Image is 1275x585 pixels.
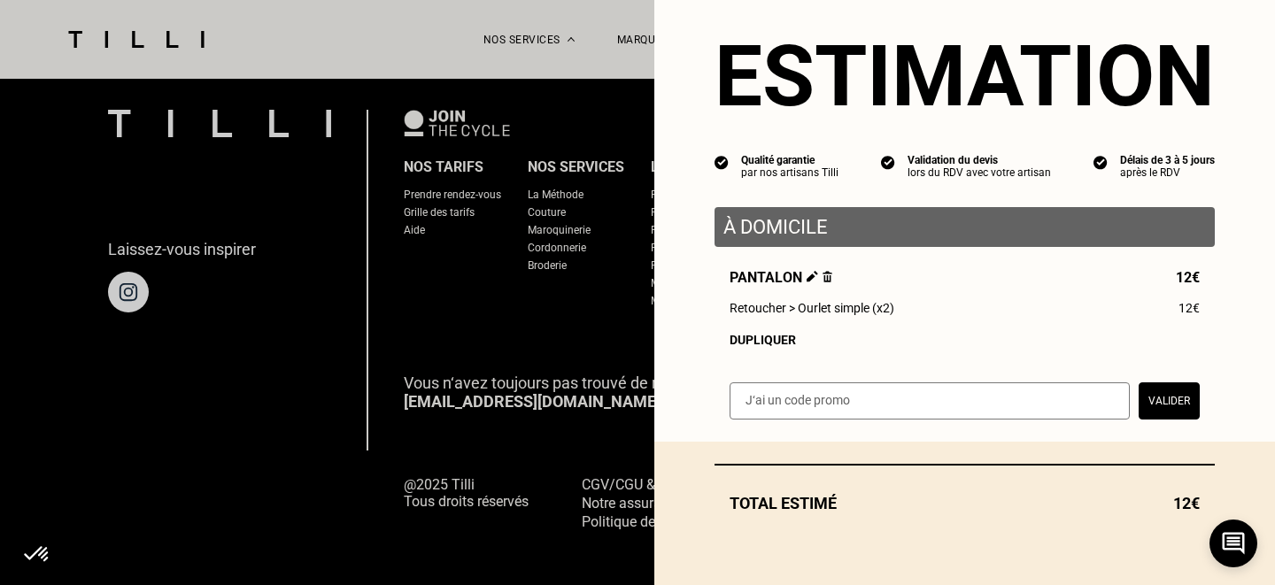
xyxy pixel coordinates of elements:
div: Dupliquer [730,333,1200,347]
img: icon list info [715,154,729,170]
button: Valider [1139,382,1200,420]
div: par nos artisans Tilli [741,166,838,179]
span: Pantalon [730,269,832,286]
p: À domicile [723,216,1206,238]
section: Estimation [715,27,1215,126]
div: Délais de 3 à 5 jours [1120,154,1215,166]
div: Validation du devis [908,154,1051,166]
div: après le RDV [1120,166,1215,179]
span: 12€ [1173,494,1200,512]
div: lors du RDV avec votre artisan [908,166,1051,179]
img: icon list info [1093,154,1108,170]
span: Retoucher > Ourlet simple (x2) [730,301,894,315]
img: icon list info [881,154,895,170]
span: 12€ [1176,269,1200,286]
img: Supprimer [823,271,832,282]
div: Qualité garantie [741,154,838,166]
input: J‘ai un code promo [730,382,1130,420]
div: Total estimé [715,494,1215,512]
span: 12€ [1178,301,1200,315]
img: Éditer [807,271,818,282]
